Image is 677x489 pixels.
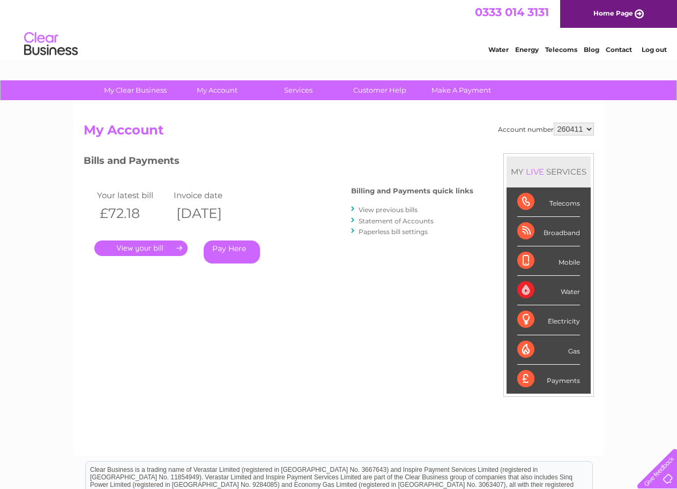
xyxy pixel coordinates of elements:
[359,228,428,236] a: Paperless bill settings
[204,240,260,264] a: Pay Here
[94,202,172,224] th: £72.18
[517,217,580,246] div: Broadband
[173,80,261,100] a: My Account
[171,202,248,224] th: [DATE]
[359,206,418,214] a: View previous bills
[84,153,473,172] h3: Bills and Payments
[498,123,594,136] div: Account number
[84,123,594,143] h2: My Account
[94,240,188,256] a: .
[642,46,667,54] a: Log out
[417,80,505,100] a: Make A Payment
[517,246,580,276] div: Mobile
[359,217,434,225] a: Statement of Accounts
[517,276,580,305] div: Water
[94,188,172,202] td: Your latest bill
[351,187,473,195] h4: Billing and Payments quick links
[171,188,248,202] td: Invoice date
[517,305,580,335] div: Electricity
[545,46,577,54] a: Telecoms
[584,46,599,54] a: Blog
[517,187,580,217] div: Telecoms
[515,46,539,54] a: Energy
[336,80,424,100] a: Customer Help
[24,28,78,61] img: logo.png
[606,46,632,54] a: Contact
[517,365,580,394] div: Payments
[488,46,509,54] a: Water
[475,5,549,19] a: 0333 014 3131
[524,167,546,177] div: LIVE
[254,80,343,100] a: Services
[507,156,591,187] div: MY SERVICES
[91,80,180,100] a: My Clear Business
[517,335,580,365] div: Gas
[86,6,592,52] div: Clear Business is a trading name of Verastar Limited (registered in [GEOGRAPHIC_DATA] No. 3667643...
